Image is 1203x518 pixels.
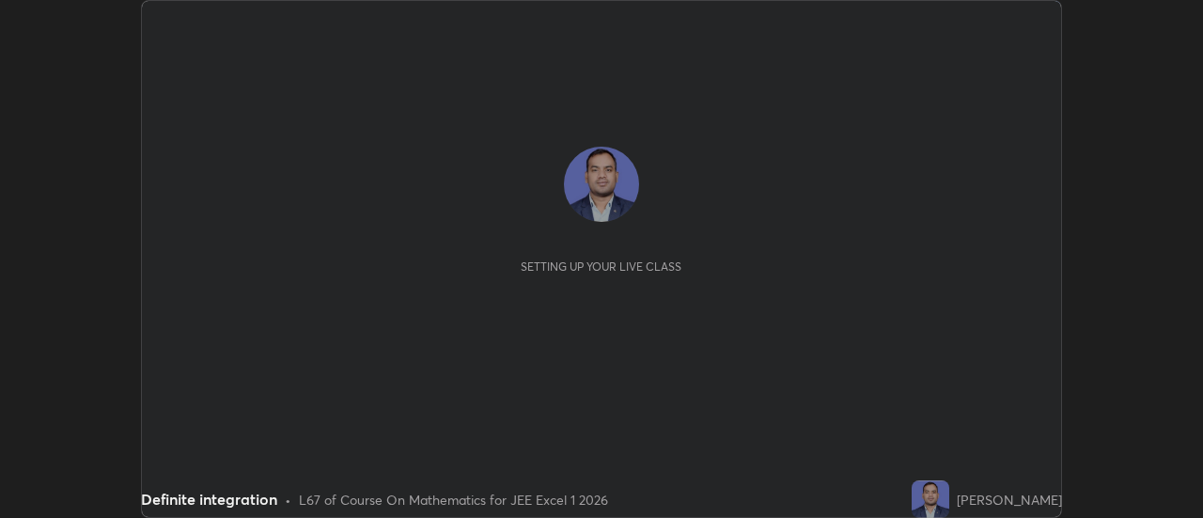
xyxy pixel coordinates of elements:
div: [PERSON_NAME] [957,490,1062,510]
div: • [285,490,291,510]
img: 02cee1ffd90b4f3cbb7297d5727372f7.jpg [564,147,639,222]
div: Setting up your live class [521,259,681,274]
div: L67 of Course On Mathematics for JEE Excel 1 2026 [299,490,608,510]
img: 02cee1ffd90b4f3cbb7297d5727372f7.jpg [912,480,949,518]
div: Definite integration [141,488,277,510]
